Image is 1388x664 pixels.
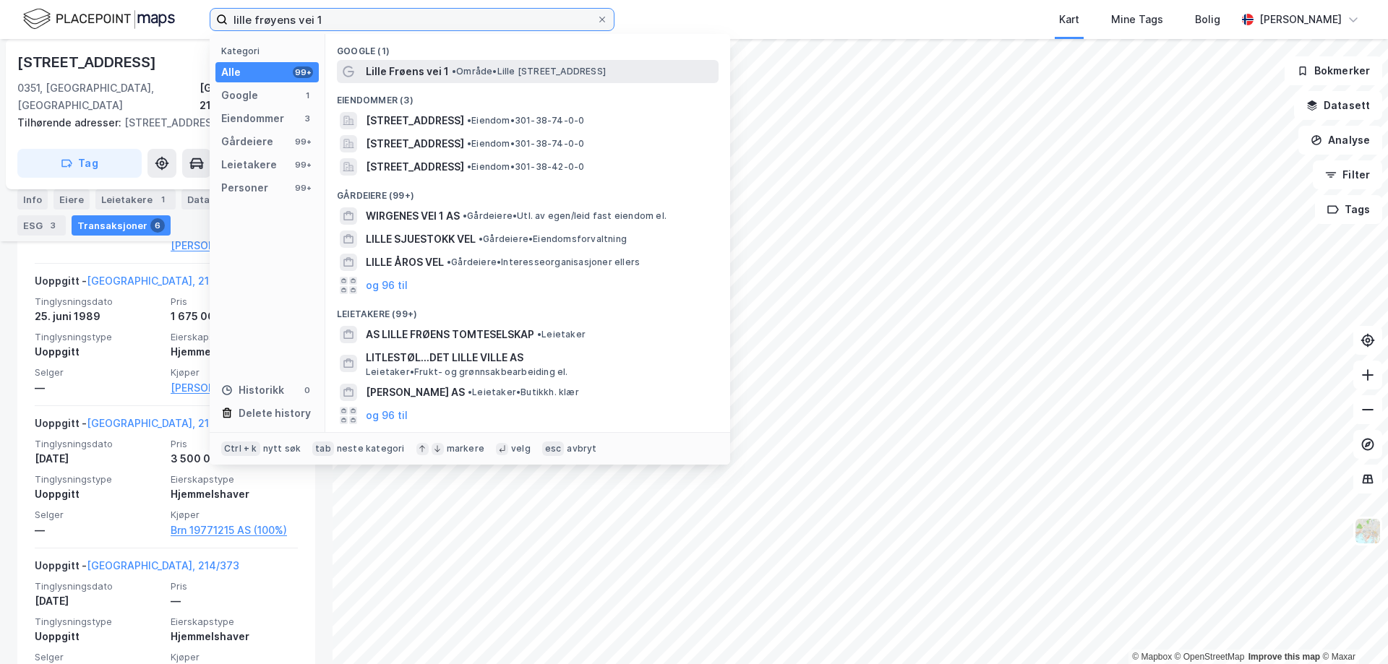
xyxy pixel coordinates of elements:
div: Google (1) [325,34,730,60]
span: Kjøper [171,509,298,521]
button: Tag [17,149,142,178]
a: [PERSON_NAME] (100%) [171,379,298,397]
span: LITLESTØL...DET LILLE VILLE AS [366,349,713,366]
span: Selger [35,366,162,379]
div: markere [447,443,484,454]
div: 25. juni 1989 [35,308,162,325]
div: 99+ [293,182,313,194]
span: Tinglysningsdato [35,438,162,450]
span: [PERSON_NAME] AS [366,384,465,401]
span: Pris [171,438,298,450]
span: • [479,233,483,244]
span: Eiendom • 301-38-74-0-0 [467,115,584,126]
div: [STREET_ADDRESS] [17,114,304,131]
div: 99+ [293,136,313,147]
div: [DATE] [35,592,162,610]
a: OpenStreetMap [1175,652,1245,662]
img: Z [1354,517,1381,545]
div: Kategori [221,46,319,56]
span: Gårdeiere • Eiendomsforvaltning [479,233,627,245]
div: 99+ [293,159,313,171]
div: Datasett [181,189,236,210]
button: Datasett [1294,91,1382,120]
span: Tinglysningsdato [35,296,162,308]
span: Selger [35,651,162,663]
div: 1 [301,90,313,101]
div: — [35,379,162,397]
div: Info [17,189,48,210]
div: — [171,592,298,610]
div: Hjemmelshaver [171,628,298,645]
a: Mapbox [1132,652,1172,662]
span: [STREET_ADDRESS] [366,135,464,152]
div: Eiere [53,189,90,210]
button: Filter [1313,160,1382,189]
div: 3 [301,113,313,124]
span: LILLE ÅROS VEL [366,254,444,271]
div: Gårdeiere (99+) [325,178,730,204]
span: Tinglysningstype [35,616,162,628]
div: Personer [221,179,268,197]
span: • [537,329,541,340]
button: Analyse [1298,126,1382,155]
div: Bolig [1195,11,1220,28]
a: [PERSON_NAME] (50%) [171,237,298,254]
div: 1 [155,192,170,207]
span: Leietaker [537,329,586,340]
span: Selger [35,509,162,521]
div: 6 [150,218,165,233]
a: [GEOGRAPHIC_DATA], 214/373 [87,559,239,572]
div: esc [542,441,565,456]
div: 3 500 000 kr [171,450,298,467]
div: [PERSON_NAME] [1259,11,1342,28]
div: 1 675 000 kr [171,308,298,325]
span: Eierskapstype [171,473,298,486]
span: Eierskapstype [171,616,298,628]
div: Uoppgitt - [35,272,260,296]
span: Gårdeiere • Utl. av egen/leid fast eiendom el. [463,210,667,222]
div: [STREET_ADDRESS] [17,51,159,74]
div: Uoppgitt - [35,415,257,438]
span: Gårdeiere • Interesseorganisasjoner ellers [447,256,640,268]
div: 3 [46,218,60,233]
span: [STREET_ADDRESS] [366,158,464,176]
a: [GEOGRAPHIC_DATA], 214/373/0/1 [87,417,257,429]
span: Tinglysningsdato [35,580,162,592]
div: Uoppgitt [35,628,162,645]
span: Eiendom • 301-38-74-0-0 [467,138,584,150]
div: Alle [221,64,241,81]
span: • [467,138,471,149]
button: og 96 til [366,277,408,294]
div: Kart [1059,11,1079,28]
button: Bokmerker [1285,56,1382,85]
div: Uoppgitt [35,486,162,503]
span: • [463,210,467,221]
div: Google [221,87,258,104]
div: [DATE] [35,450,162,467]
div: velg [511,443,531,454]
div: Delete history [239,405,311,422]
div: Gårdeiere [221,133,273,150]
a: Improve this map [1248,652,1320,662]
button: Tags [1315,195,1382,224]
span: LILLE SJUESTOKK VEL [366,230,476,248]
span: • [447,256,451,267]
div: 0351, [GEOGRAPHIC_DATA], [GEOGRAPHIC_DATA] [17,79,200,114]
span: Eierskapstype [171,331,298,343]
div: tab [312,441,334,456]
span: Tinglysningstype [35,331,162,343]
span: WIRGENES VEI 1 AS [366,207,460,225]
span: Eiendom • 301-38-42-0-0 [467,161,584,173]
span: Tinglysningstype [35,473,162,486]
div: Chat Widget [1316,595,1388,664]
a: Brn 19771215 AS (100%) [171,522,298,539]
span: AS LILLE FRØENS TOMTESELSKAP [366,326,534,343]
div: Leietakere [95,189,176,210]
span: Pris [171,296,298,308]
div: Leietakere [221,156,277,173]
span: • [452,66,456,77]
div: nytt søk [263,443,301,454]
div: neste kategori [337,443,405,454]
div: Eiendommer [221,110,284,127]
div: Historikk [221,381,284,399]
